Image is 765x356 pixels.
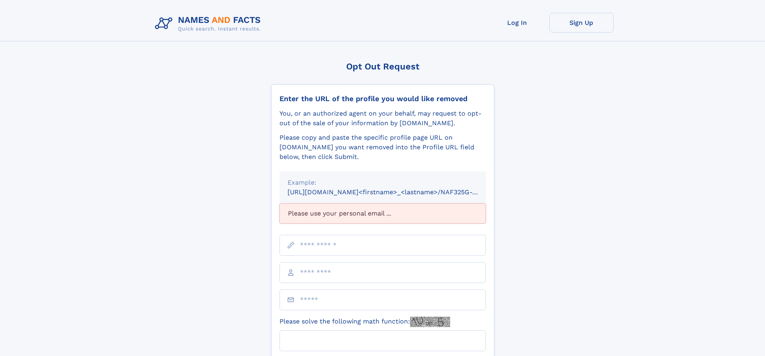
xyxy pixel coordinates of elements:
a: Log In [485,13,549,33]
a: Sign Up [549,13,614,33]
div: Example: [288,178,478,187]
div: Please copy and paste the specific profile page URL on [DOMAIN_NAME] you want removed into the Pr... [279,133,486,162]
label: Please solve the following math function: [279,317,450,327]
div: Opt Out Request [271,61,494,71]
small: [URL][DOMAIN_NAME]<firstname>_<lastname>/NAF325G-xxxxxxxx [288,188,501,196]
div: You, or an authorized agent on your behalf, may request to opt-out of the sale of your informatio... [279,109,486,128]
div: Enter the URL of the profile you would like removed [279,94,486,103]
div: Please use your personal email ... [279,203,486,224]
img: Logo Names and Facts [152,13,267,35]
